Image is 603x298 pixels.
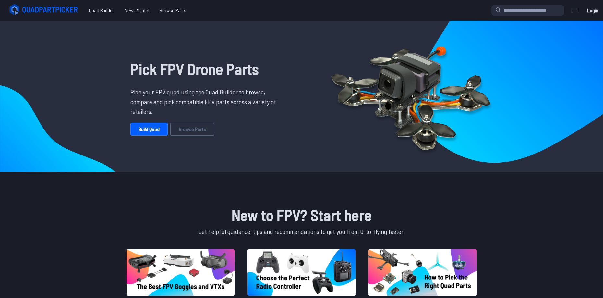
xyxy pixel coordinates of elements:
[125,227,478,236] p: Get helpful guidance, tips and recommendations to get you from 0-to-flying faster.
[84,4,119,17] a: Quad Builder
[130,123,168,136] a: Build Quad
[125,203,478,227] h1: New to FPV? Start here
[154,4,191,17] a: Browse Parts
[130,87,281,116] p: Plan your FPV quad using the Quad Builder to browse, compare and pick compatible FPV parts across...
[368,249,476,296] img: image of post
[119,4,154,17] a: News & Intel
[170,123,214,136] a: Browse Parts
[247,249,356,296] img: image of post
[130,57,281,81] h1: Pick FPV Drone Parts
[585,4,600,17] a: Login
[127,249,235,296] img: image of post
[317,31,504,161] img: Quadcopter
